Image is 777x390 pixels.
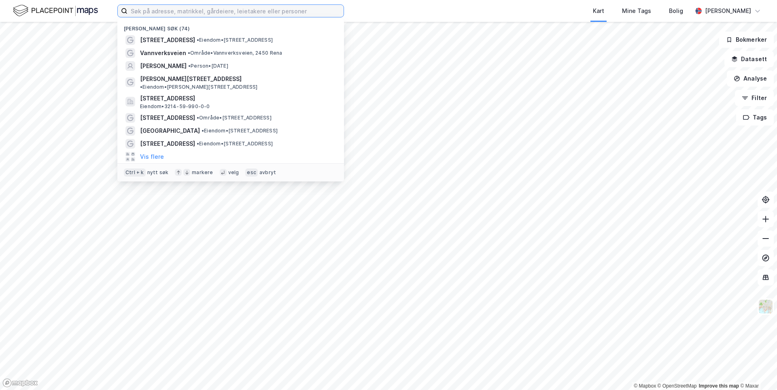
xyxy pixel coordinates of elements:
iframe: Chat Widget [737,351,777,390]
img: logo.f888ab2527a4732fd821a326f86c7f29.svg [13,4,98,18]
span: • [140,84,142,90]
div: [PERSON_NAME] [705,6,751,16]
span: Eiendom • 3214-59-990-0-0 [140,103,210,110]
span: • [202,128,204,134]
span: Eiendom • [STREET_ADDRESS] [197,37,273,43]
img: Z [758,299,773,314]
input: Søk på adresse, matrikkel, gårdeiere, leietakere eller personer [127,5,344,17]
div: velg [228,169,239,176]
div: markere [192,169,213,176]
span: • [197,115,199,121]
button: Datasett [724,51,774,67]
a: Improve this map [699,383,739,389]
div: Bolig [669,6,683,16]
span: [STREET_ADDRESS] [140,94,334,103]
span: Eiendom • [STREET_ADDRESS] [202,128,278,134]
button: Filter [735,90,774,106]
div: esc [245,168,258,177]
span: • [197,141,199,147]
div: nytt søk [147,169,169,176]
span: [GEOGRAPHIC_DATA] [140,126,200,136]
span: Eiendom • [PERSON_NAME][STREET_ADDRESS] [140,84,258,90]
button: Bokmerker [719,32,774,48]
button: Vis flere [140,152,164,162]
span: • [197,37,199,43]
div: avbryt [259,169,276,176]
a: Mapbox [634,383,656,389]
span: [STREET_ADDRESS] [140,139,195,149]
a: OpenStreetMap [658,383,697,389]
button: Tags [736,109,774,126]
span: • [188,63,191,69]
span: Område • Vannverksveien, 2450 Rena [188,50,282,56]
span: [PERSON_NAME] [140,61,187,71]
span: • [188,50,190,56]
span: Vannverksveien [140,48,186,58]
div: Ctrl + k [124,168,146,177]
span: Område • [STREET_ADDRESS] [197,115,272,121]
span: [STREET_ADDRESS] [140,113,195,123]
button: Analyse [727,70,774,87]
span: [STREET_ADDRESS] [140,35,195,45]
span: [PERSON_NAME][STREET_ADDRESS] [140,74,242,84]
a: Mapbox homepage [2,378,38,388]
div: Kart [593,6,604,16]
div: Mine Tags [622,6,651,16]
div: [PERSON_NAME] søk (74) [117,19,344,34]
span: Eiendom • [STREET_ADDRESS] [197,141,273,147]
div: Kontrollprogram for chat [737,351,777,390]
span: Person • [DATE] [188,63,228,69]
